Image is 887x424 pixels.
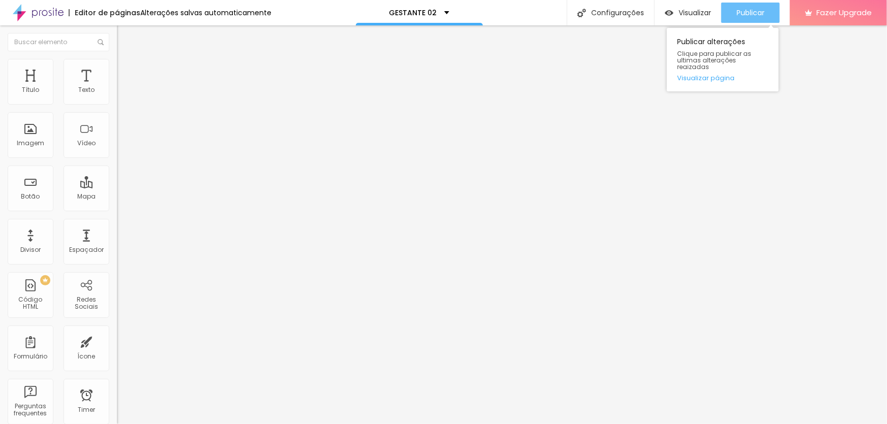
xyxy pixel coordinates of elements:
[98,39,104,45] img: Icone
[21,193,40,200] div: Botão
[10,296,50,311] div: Código HTML
[77,140,96,147] div: Vídeo
[8,33,109,51] input: Buscar elemento
[69,246,104,253] div: Espaçador
[677,75,769,81] a: Visualizar página
[816,8,872,17] span: Fazer Upgrade
[667,28,779,91] div: Publicar alterações
[679,9,711,17] span: Visualizar
[20,246,41,253] div: Divisor
[14,353,47,360] div: Formulário
[389,9,437,16] p: GESTANTE 02
[78,406,95,413] div: Timer
[117,25,887,424] iframe: Editor
[677,50,769,71] span: Clique para publicar as ultimas alterações reaizadas
[10,403,50,417] div: Perguntas frequentes
[22,86,39,93] div: Título
[721,3,780,23] button: Publicar
[66,296,106,311] div: Redes Sociais
[78,353,96,360] div: Ícone
[665,9,674,17] img: view-1.svg
[17,140,44,147] div: Imagem
[737,9,764,17] span: Publicar
[655,3,721,23] button: Visualizar
[78,86,95,93] div: Texto
[140,9,271,16] div: Alterações salvas automaticamente
[577,9,586,17] img: Icone
[69,9,140,16] div: Editor de páginas
[77,193,96,200] div: Mapa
